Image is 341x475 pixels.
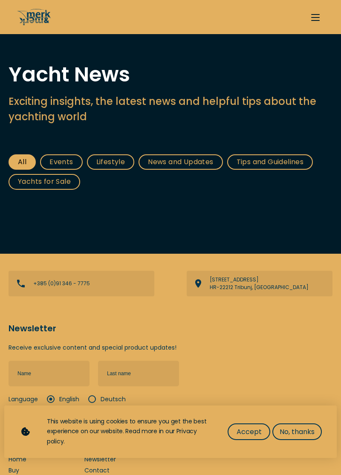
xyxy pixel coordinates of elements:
p: +385 (0)91 346 - 7775 [33,280,90,287]
h1: Yacht News [9,64,332,85]
a: Lifestyle [87,154,135,170]
a: Home [9,455,26,464]
input: Name [9,361,90,386]
a: News and Updates [139,154,223,170]
a: Contact [84,466,110,475]
h5: Newsletter [9,322,332,335]
a: View directions on a map [187,271,332,296]
span: No, thanks [280,426,315,437]
span: Accept [237,426,262,437]
button: No, thanks [272,423,322,440]
a: Events [40,154,82,170]
label: English [46,395,79,404]
a: Buy [9,466,19,475]
h2: Exciting insights, the latest news and helpful tips about the yachting world [9,94,332,125]
a: Newsletter [84,455,116,464]
strong: Language [9,395,38,404]
div: This website is using cookies to ensure you get the best experience on our website. Read more in ... [47,417,211,447]
label: Deutsch [88,395,126,404]
button: Accept [228,423,270,440]
a: All [9,154,36,170]
input: Last name [98,361,179,386]
a: Privacy policy [47,427,197,446]
p: Receive exclusive content and special product updates! [9,343,332,352]
a: Tips and Guidelines [227,154,313,170]
a: Yachts for Sale [9,174,80,189]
